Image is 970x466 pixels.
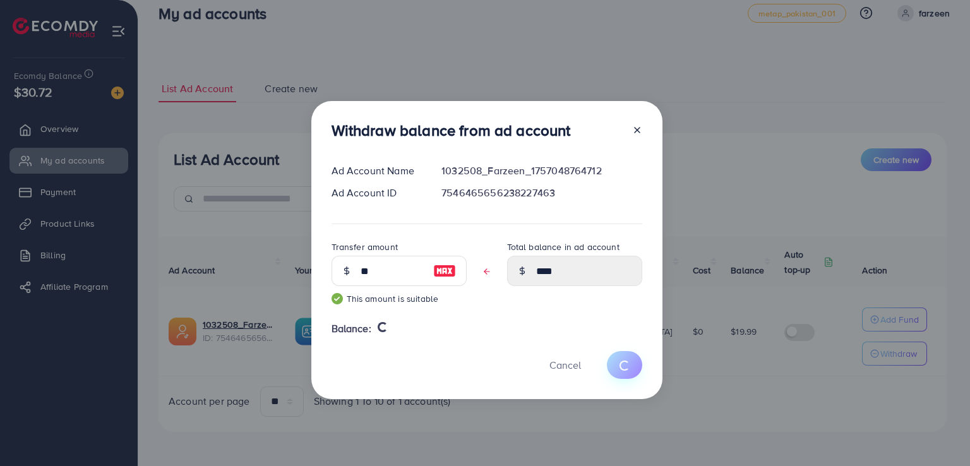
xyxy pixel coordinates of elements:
div: 7546465656238227463 [431,186,652,200]
label: Total balance in ad account [507,241,620,253]
div: Ad Account ID [321,186,432,200]
iframe: Chat [916,409,961,457]
h3: Withdraw balance from ad account [332,121,571,140]
span: Balance: [332,321,371,336]
img: guide [332,293,343,304]
label: Transfer amount [332,241,398,253]
button: Cancel [534,351,597,378]
small: This amount is suitable [332,292,467,305]
div: Ad Account Name [321,164,432,178]
img: image [433,263,456,278]
span: Cancel [549,358,581,372]
div: 1032508_Farzeen_1757048764712 [431,164,652,178]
